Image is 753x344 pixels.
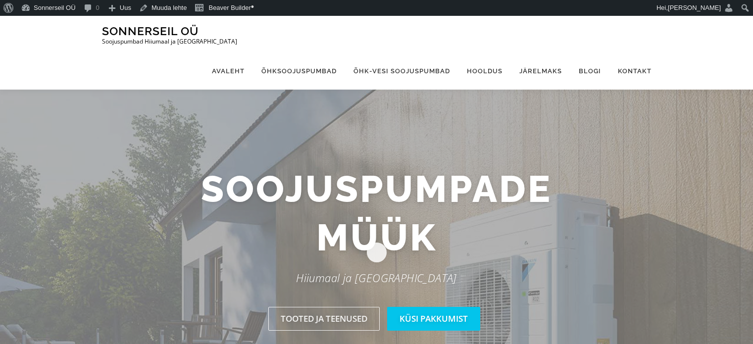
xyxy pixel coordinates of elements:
[458,52,511,90] a: Hooldus
[570,52,609,90] a: Blogi
[345,52,458,90] a: Õhk-vesi soojuspumbad
[253,52,345,90] a: Õhksoojuspumbad
[268,307,380,330] a: Tooted ja teenused
[203,52,253,90] a: Avaleht
[316,213,437,262] span: müük
[251,2,254,12] span: •
[609,52,652,90] a: Kontakt
[102,24,199,38] a: Sonnerseil OÜ
[668,4,721,11] span: [PERSON_NAME]
[387,307,480,330] a: Küsi pakkumist
[102,38,237,45] p: Soojuspumbad Hiiumaal ja [GEOGRAPHIC_DATA]
[95,165,659,261] h2: Soojuspumpade
[95,269,659,287] p: Hiiumaal ja [GEOGRAPHIC_DATA]
[511,52,570,90] a: Järelmaks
